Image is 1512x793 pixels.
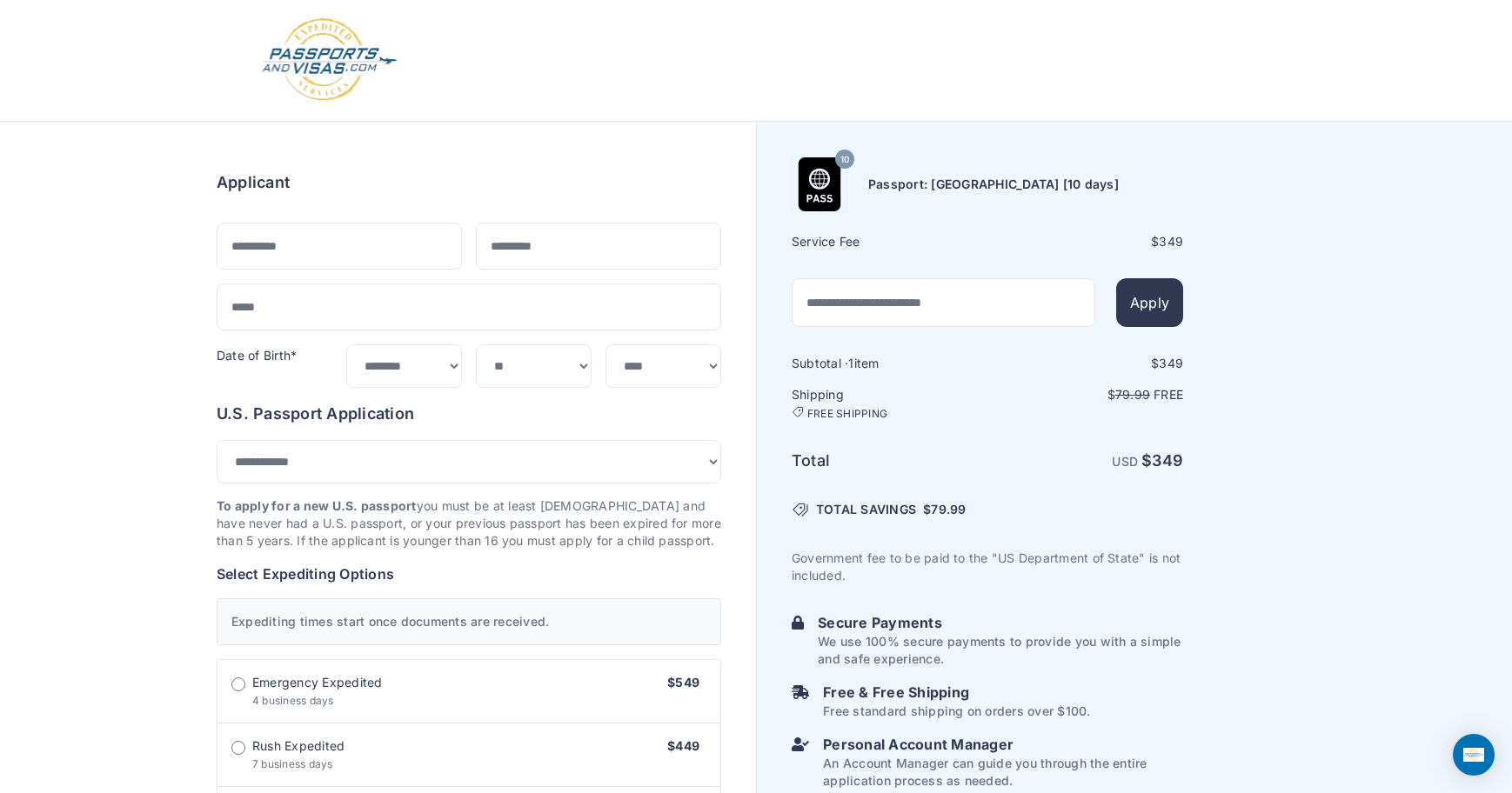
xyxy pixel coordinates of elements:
span: $449 [667,738,699,753]
h6: Passport: [GEOGRAPHIC_DATA] [10 days] [868,176,1119,193]
span: Rush Expedited [252,737,345,755]
p: you must be at least [DEMOGRAPHIC_DATA] and have never had a U.S. passport, or your previous pass... [217,497,721,550]
span: FREE SHIPPING [807,407,887,421]
span: 10 [840,149,849,171]
h6: Total [792,449,986,473]
label: Date of Birth* [217,348,297,363]
span: Free [1154,387,1183,402]
p: We use 100% secure payments to provide you with a simple and safe experience. [818,633,1183,668]
span: TOTAL SAVINGS [816,501,916,518]
span: 1 [848,356,853,370]
p: $ [989,386,1183,403]
div: Expediting times start once documents are received. [217,598,721,645]
h6: Subtotal · item [792,355,986,372]
span: Emergency Expedited [252,674,383,691]
p: Government fee to be paid to the "US Department of State" is not included. [792,550,1183,584]
span: 349 [1159,234,1183,249]
span: 349 [1152,451,1183,470]
p: Free standard shipping on orders over $100. [823,703,1090,720]
h6: Select Expediting Options [217,563,721,584]
span: 79.99 [1115,387,1150,402]
h6: Free & Free Shipping [823,682,1090,703]
div: $ [989,233,1183,250]
span: 7 business days [252,757,333,770]
button: Apply [1116,278,1183,327]
div: $ [989,355,1183,372]
span: 79.99 [931,502,966,516]
div: Open Intercom Messenger [1453,734,1495,776]
span: $ [923,501,966,518]
span: $549 [667,675,699,690]
h6: Personal Account Manager [823,734,1183,755]
h6: Shipping [792,386,986,421]
h6: Secure Payments [818,612,1183,633]
span: 4 business days [252,694,334,707]
h6: Service Fee [792,233,986,250]
span: USD [1112,454,1138,469]
h6: U.S. Passport Application [217,402,721,426]
img: Product Name [793,157,846,211]
h6: Applicant [217,170,290,195]
span: 349 [1159,356,1183,370]
img: Logo [260,17,398,103]
p: An Account Manager can guide you through the entire application process as needed. [823,755,1183,790]
strong: $ [1141,451,1183,470]
strong: To apply for a new U.S. passport [217,498,417,513]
